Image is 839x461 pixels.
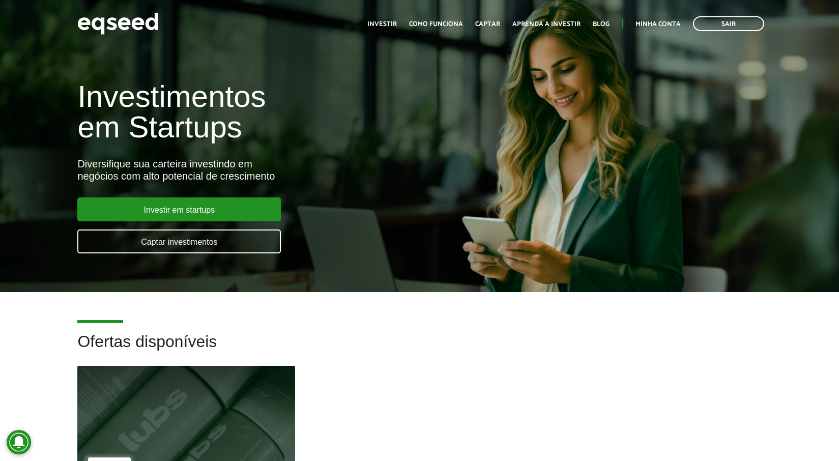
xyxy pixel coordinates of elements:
img: EqSeed [77,10,159,37]
a: Investir em startups [77,197,281,221]
a: Aprenda a investir [512,21,581,27]
h1: Investimentos em Startups [77,81,482,142]
a: Sair [693,16,764,31]
h2: Ofertas disponíveis [77,333,761,366]
a: Blog [593,21,610,27]
a: Minha conta [635,21,681,27]
a: Como funciona [409,21,463,27]
a: Investir [367,21,397,27]
a: Captar investimentos [77,229,281,253]
div: Diversifique sua carteira investindo em negócios com alto potencial de crescimento [77,158,482,182]
a: Captar [475,21,500,27]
